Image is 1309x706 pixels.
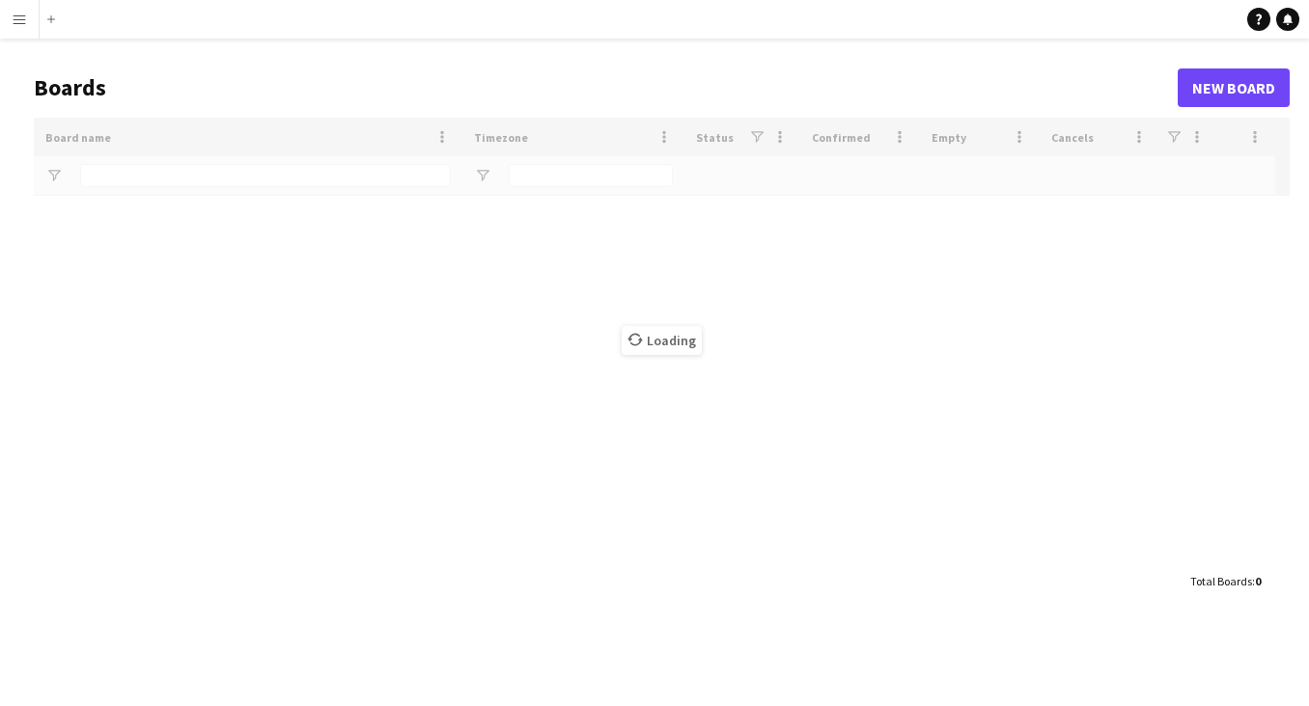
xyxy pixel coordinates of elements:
[1190,574,1252,588] span: Total Boards
[1190,562,1261,600] div: :
[622,326,702,355] span: Loading
[34,73,1178,102] h1: Boards
[1178,68,1290,107] a: New Board
[1255,574,1261,588] span: 0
